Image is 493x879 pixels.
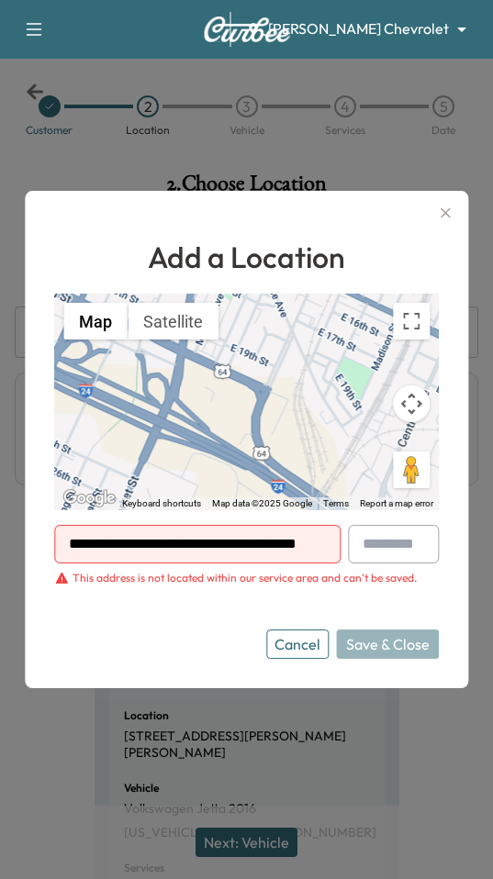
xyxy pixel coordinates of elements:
[128,303,218,339] button: Show satellite imagery
[59,486,119,510] img: Google
[393,303,430,339] button: Toggle fullscreen view
[212,498,312,508] span: Map data ©2025 Google
[203,17,291,42] img: Curbee Logo
[393,385,430,422] button: Map camera controls
[266,629,329,659] button: Cancel
[268,18,449,39] span: [PERSON_NAME] Chevrolet
[63,303,128,339] button: Show street map
[122,497,201,510] button: Keyboard shortcuts
[360,498,433,508] a: Report a map error
[393,451,430,488] button: Drag Pegman onto the map to open Street View
[59,486,119,510] a: Open this area in Google Maps (opens a new window)
[323,498,349,508] a: Terms (opens in new tab)
[54,235,439,279] h1: Add a Location
[73,571,417,585] div: This address is not located within our service area and can't be saved.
